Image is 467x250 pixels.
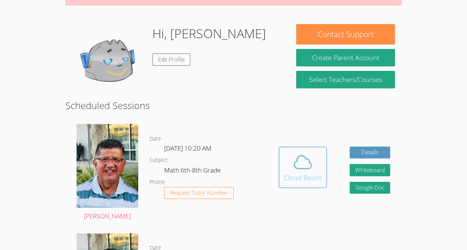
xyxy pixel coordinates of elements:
a: [PERSON_NAME] [77,124,138,221]
div: Cloud Room [284,172,322,183]
button: Request Tutor Number [164,187,234,199]
img: default.png [72,24,146,98]
button: Whiteboard [350,164,390,176]
h1: Hi, [PERSON_NAME] [152,24,266,43]
a: Details [350,147,390,159]
a: Select Teachers/Courses [296,71,395,88]
span: Request Tutor Number [170,190,228,195]
button: Contact Support [296,24,395,45]
img: avatar.png [77,124,138,208]
dd: Math 6th-8th Grade [164,165,222,178]
dt: Subject [149,156,168,165]
button: Cloud Room [279,147,327,188]
span: [DATE] 10:20 AM [164,144,211,152]
button: Create Parent Account [296,49,395,66]
dt: Phone [149,178,165,187]
a: Edit Profile [152,53,190,66]
h2: Scheduled Sessions [65,98,402,112]
a: Google Doc [350,182,390,194]
dt: Date [149,134,161,144]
